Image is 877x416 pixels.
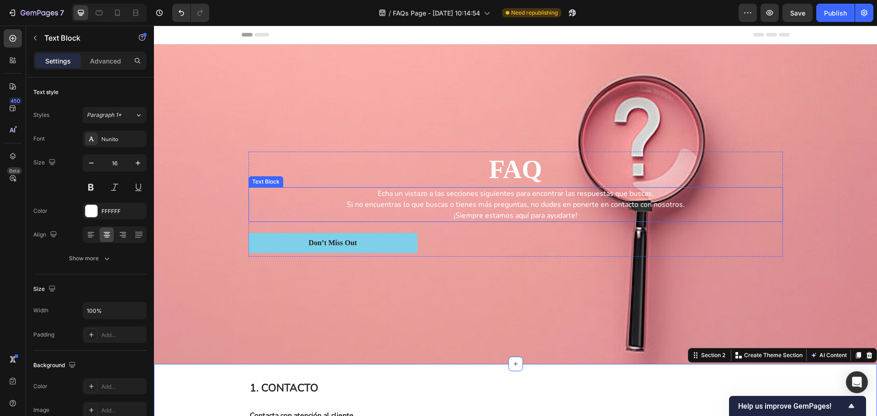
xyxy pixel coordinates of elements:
[9,97,22,105] div: 450
[33,359,78,372] div: Background
[33,88,58,96] div: Text style
[33,250,147,267] button: Show more
[33,111,49,119] div: Styles
[101,406,144,415] div: Add...
[7,167,22,174] div: Beta
[782,4,813,22] button: Save
[69,254,111,263] div: Show more
[33,207,48,215] div: Color
[33,229,59,241] div: Align
[83,107,147,123] button: Paragraph 1*
[155,213,203,222] div: Don’t Miss Out
[824,8,847,18] div: Publish
[545,326,573,334] div: Section 2
[33,331,54,339] div: Padding
[511,9,558,17] span: Need republishing
[590,326,649,334] p: Create Theme Section
[95,355,629,384] h2: 1. CONTACTO
[738,402,846,411] span: Help us improve GemPages!
[101,135,144,143] div: Nunito
[101,383,144,391] div: Add...
[172,4,209,22] div: Undo/Redo
[33,306,48,315] div: Width
[44,32,122,43] p: Text Block
[87,111,122,119] span: Paragraph 1*
[33,157,58,169] div: Size
[738,400,857,411] button: Show survey - Help us improve GemPages!
[101,207,144,216] div: FFFFFF
[790,9,805,17] span: Save
[154,26,877,416] iframe: Design area
[33,135,45,143] div: Font
[655,324,695,335] button: AI Content
[846,371,868,393] div: Open Intercom Messenger
[33,382,48,390] div: Color
[33,283,58,295] div: Size
[816,4,855,22] button: Publish
[45,56,71,66] p: Settings
[4,4,68,22] button: 7
[33,406,49,414] div: Image
[389,8,391,18] span: /
[90,56,121,66] p: Advanced
[96,385,628,395] p: Contacta con atención al cliente
[393,8,480,18] span: FAQs Page - [DATE] 10:14:54
[60,7,64,18] p: 7
[83,302,146,319] input: Auto
[101,331,144,339] div: Add...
